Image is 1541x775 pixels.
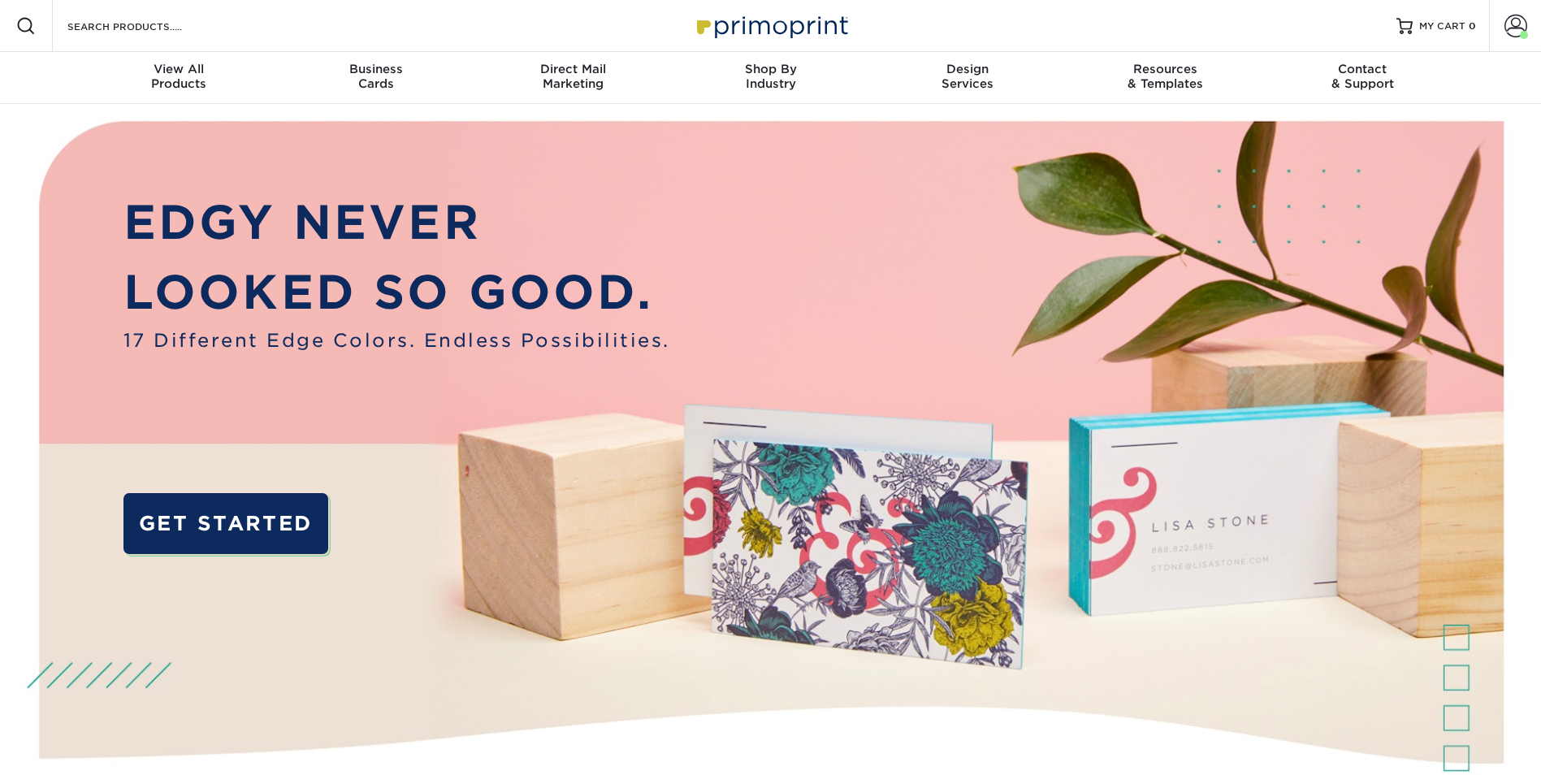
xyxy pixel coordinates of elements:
[690,8,852,43] img: Primoprint
[672,62,869,76] span: Shop By
[277,62,474,76] span: Business
[123,327,670,354] span: 17 Different Edge Colors. Endless Possibilities.
[1264,52,1461,104] a: Contact& Support
[1264,62,1461,76] span: Contact
[1469,20,1476,32] span: 0
[869,52,1067,104] a: DesignServices
[1419,19,1465,33] span: MY CART
[123,188,670,257] p: EDGY NEVER
[474,52,672,104] a: Direct MailMarketing
[869,62,1067,91] div: Services
[1067,52,1264,104] a: Resources& Templates
[474,62,672,91] div: Marketing
[277,52,474,104] a: BusinessCards
[123,258,670,327] p: LOOKED SO GOOD.
[869,62,1067,76] span: Design
[1067,62,1264,76] span: Resources
[80,52,278,104] a: View AllProducts
[672,52,869,104] a: Shop ByIndustry
[474,62,672,76] span: Direct Mail
[80,62,278,76] span: View All
[1067,62,1264,91] div: & Templates
[123,493,328,554] a: GET STARTED
[1264,62,1461,91] div: & Support
[66,16,224,36] input: SEARCH PRODUCTS.....
[80,62,278,91] div: Products
[277,62,474,91] div: Cards
[672,62,869,91] div: Industry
